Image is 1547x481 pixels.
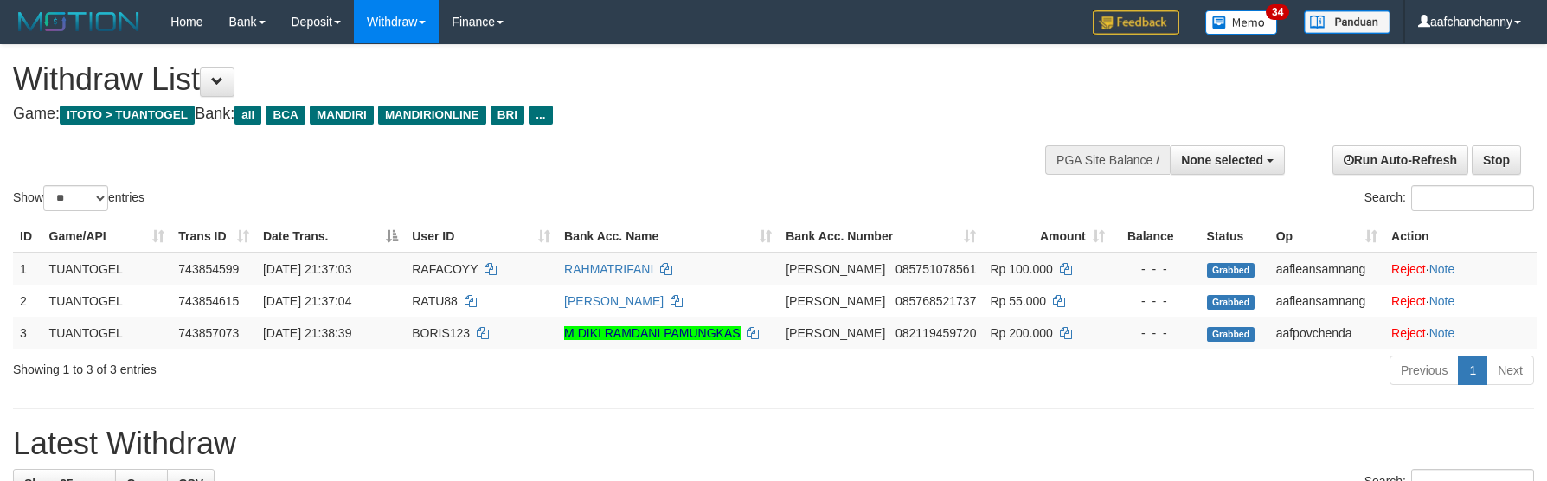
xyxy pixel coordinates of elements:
span: Rp 55.000 [990,294,1046,308]
a: Note [1429,262,1455,276]
a: 1 [1458,356,1487,385]
span: [DATE] 21:37:03 [263,262,351,276]
td: aafleansamnang [1269,285,1384,317]
span: Copy 082119459720 to clipboard [895,326,976,340]
img: Feedback.jpg [1093,10,1179,35]
h1: Latest Withdraw [13,426,1534,461]
div: - - - [1119,292,1193,310]
a: Note [1429,326,1455,340]
span: BORIS123 [412,326,470,340]
span: [DATE] 21:37:04 [263,294,351,308]
span: None selected [1181,153,1263,167]
span: MANDIRIONLINE [378,106,486,125]
span: all [234,106,261,125]
a: Next [1486,356,1534,385]
span: Grabbed [1207,295,1255,310]
th: Trans ID: activate to sort column ascending [171,221,256,253]
a: Previous [1390,356,1459,385]
img: MOTION_logo.png [13,9,144,35]
span: 34 [1266,4,1289,20]
img: panduan.png [1304,10,1390,34]
td: TUANTOGEL [42,317,172,349]
span: ITOTO > TUANTOGEL [60,106,195,125]
span: 743857073 [178,326,239,340]
div: - - - [1119,260,1193,278]
a: Reject [1391,294,1426,308]
span: [PERSON_NAME] [786,262,885,276]
td: · [1384,285,1537,317]
span: 743854615 [178,294,239,308]
td: · [1384,317,1537,349]
span: Grabbed [1207,263,1255,278]
div: - - - [1119,324,1193,342]
label: Show entries [13,185,144,211]
th: Op: activate to sort column ascending [1269,221,1384,253]
h1: Withdraw List [13,62,1014,97]
span: Copy 085768521737 to clipboard [895,294,976,308]
span: Grabbed [1207,327,1255,342]
h4: Game: Bank: [13,106,1014,123]
th: Action [1384,221,1537,253]
th: Balance [1112,221,1200,253]
th: User ID: activate to sort column ascending [405,221,557,253]
th: Bank Acc. Number: activate to sort column ascending [779,221,983,253]
span: ... [529,106,552,125]
td: TUANTOGEL [42,285,172,317]
th: Game/API: activate to sort column ascending [42,221,172,253]
td: TUANTOGEL [42,253,172,285]
span: 743854599 [178,262,239,276]
select: Showentries [43,185,108,211]
label: Search: [1364,185,1534,211]
a: Reject [1391,326,1426,340]
a: [PERSON_NAME] [564,294,664,308]
div: Showing 1 to 3 of 3 entries [13,354,632,378]
a: Note [1429,294,1455,308]
input: Search: [1411,185,1534,211]
div: PGA Site Balance / [1045,145,1170,175]
a: M DIKI RAMDANI PAMUNGKAS [564,326,741,340]
span: [PERSON_NAME] [786,294,885,308]
span: BCA [266,106,305,125]
td: 3 [13,317,42,349]
th: Status [1200,221,1269,253]
span: [PERSON_NAME] [786,326,885,340]
td: aafleansamnang [1269,253,1384,285]
span: MANDIRI [310,106,374,125]
span: Rp 200.000 [990,326,1052,340]
td: 1 [13,253,42,285]
td: · [1384,253,1537,285]
span: BRI [491,106,524,125]
a: Reject [1391,262,1426,276]
a: RAHMATRIFANI [564,262,653,276]
span: [DATE] 21:38:39 [263,326,351,340]
span: Copy 085751078561 to clipboard [895,262,976,276]
span: RATU88 [412,294,458,308]
span: Rp 100.000 [990,262,1052,276]
th: Bank Acc. Name: activate to sort column ascending [557,221,779,253]
a: Run Auto-Refresh [1332,145,1468,175]
img: Button%20Memo.svg [1205,10,1278,35]
td: aafpovchenda [1269,317,1384,349]
span: RAFACOYY [412,262,478,276]
td: 2 [13,285,42,317]
th: ID [13,221,42,253]
a: Stop [1472,145,1521,175]
button: None selected [1170,145,1285,175]
th: Amount: activate to sort column ascending [983,221,1111,253]
th: Date Trans.: activate to sort column descending [256,221,405,253]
